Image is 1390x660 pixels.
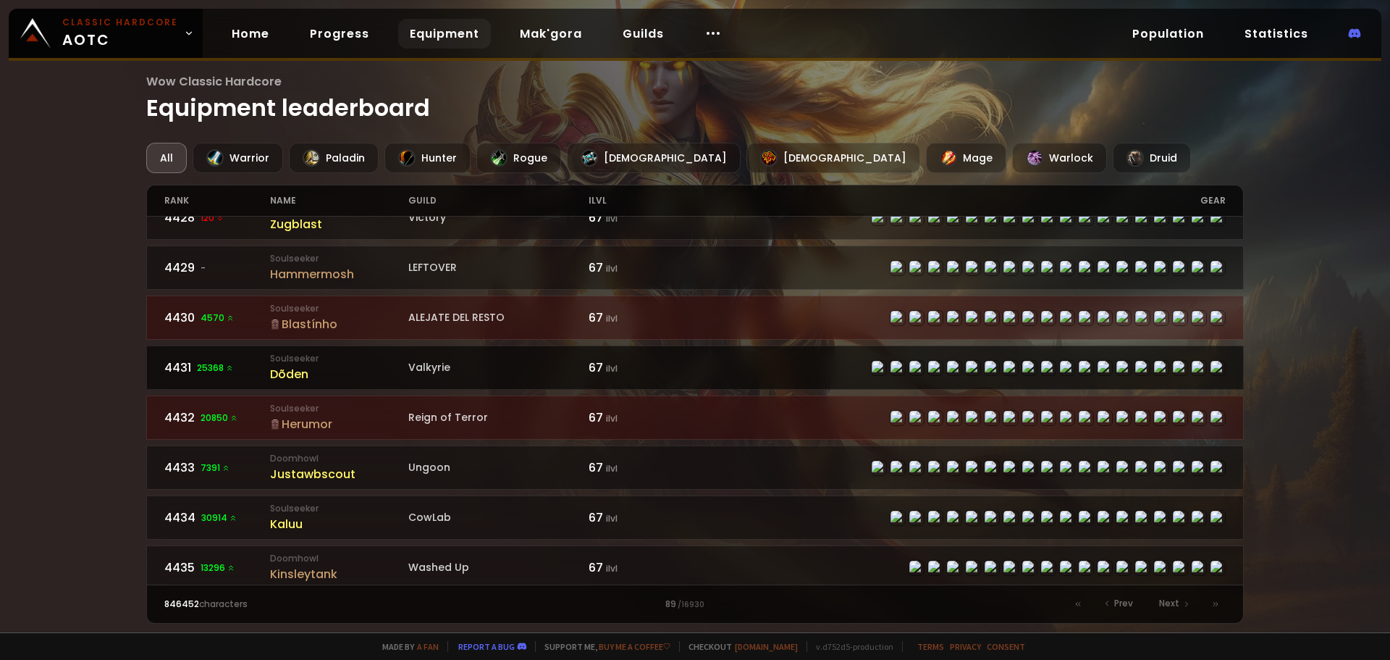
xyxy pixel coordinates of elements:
[408,360,589,375] div: Valkyrie
[408,410,589,425] div: Reign of Terror
[146,72,1244,91] span: Wow Classic Hardcore
[606,312,618,325] small: ilvl
[270,252,408,265] small: Soulseeker
[201,511,237,525] span: 30914
[589,509,695,527] div: 67
[589,259,695,277] div: 67
[164,259,271,277] div: 4429
[408,210,589,225] div: Victory
[270,515,408,533] div: Kaluu
[535,641,670,652] span: Support me,
[270,452,408,465] small: Doomhowl
[606,412,618,425] small: ilvl
[606,562,618,575] small: ilvl
[398,19,491,49] a: Equipment
[589,209,695,227] div: 67
[270,215,408,233] div: Zugblast
[926,143,1006,173] div: Mage
[62,16,178,51] span: AOTC
[9,9,203,58] a: Classic HardcoreAOTC
[270,185,408,216] div: name
[146,143,187,173] div: All
[589,559,695,577] div: 67
[589,359,695,377] div: 67
[146,196,1244,240] a: 4428120 SoulseekerZugblastVictory67 ilvlitem-21360item-18404item-19835item-2587item-16905item-220...
[164,459,271,477] div: 4433
[164,559,271,577] div: 4435
[1012,143,1107,173] div: Warlock
[62,16,178,29] small: Classic Hardcore
[270,315,408,333] div: Blastínho
[408,510,589,525] div: CowLab
[917,641,944,652] a: Terms
[374,641,439,652] span: Made by
[201,312,235,325] span: 4570
[193,143,283,173] div: Warrior
[146,346,1244,390] a: 443125368 SoulseekerDõdenValkyrie67 ilvlitem-22718item-19377item-22008item-2105item-16820item-168...
[695,185,1226,216] div: gear
[384,143,471,173] div: Hunter
[408,310,589,325] div: ALEJATE DEL RESTO
[458,641,515,652] a: Report a bug
[164,309,271,327] div: 4430
[164,185,271,216] div: rank
[1159,597,1179,610] span: Next
[589,409,695,427] div: 67
[270,415,408,433] div: Herumor
[950,641,981,652] a: Privacy
[146,496,1244,540] a: 443430914 SoulseekerKaluuCowLab67 ilvlitem-22005item-15411item-22008item-2105item-22009item-16910...
[201,561,235,575] span: 13296
[987,641,1025,652] a: Consent
[746,143,920,173] div: [DEMOGRAPHIC_DATA]
[146,246,1244,290] a: 4429-SoulseekerHammermoshLEFTOVER67 ilvlitem-12640item-19856item-19878item-11726item-19823item-22...
[270,302,408,315] small: Soulseeker
[298,19,381,49] a: Progress
[289,143,379,173] div: Paladin
[164,359,271,377] div: 4431
[270,402,408,415] small: Soulseeker
[735,641,798,652] a: [DOMAIN_NAME]
[599,641,670,652] a: Buy me a coffee
[146,446,1244,490] a: 44337391 DoomhowlJustawbscoutUngoon67 ilvlitem-16821item-18404item-16823item-4335item-16820item-1...
[679,641,798,652] span: Checkout
[197,362,234,375] span: 25368
[408,460,589,475] div: Ungoon
[1121,19,1216,49] a: Population
[201,262,206,275] span: -
[270,265,408,283] div: Hammermosh
[611,19,675,49] a: Guilds
[606,212,618,225] small: ilvl
[408,185,589,216] div: guild
[270,552,408,565] small: Doomhowl
[408,260,589,275] div: LEFTOVER
[201,212,224,225] span: 120
[508,19,594,49] a: Mak'gora
[201,412,238,425] span: 20850
[164,409,271,427] div: 4432
[270,465,408,483] div: Justawbscout
[429,598,960,611] div: 89
[1233,19,1320,49] a: Statistics
[146,396,1244,440] a: 443220850 SoulseekerHerumorReign of Terror67 ilvlitem-12640item-15411item-15051item-15050item-219...
[270,365,408,383] div: Dõden
[164,598,430,611] div: characters
[408,560,589,575] div: Washed Up
[606,262,618,275] small: ilvl
[806,641,893,652] span: v. d752d5 - production
[146,72,1244,125] h1: Equipment leaderboard
[606,512,618,525] small: ilvl
[164,209,271,227] div: 4428
[606,462,618,475] small: ilvl
[270,565,408,583] div: Kinsleytank
[678,599,704,611] small: / 16930
[146,546,1244,590] a: 443513296 DoomhowlKinsleytankWashed Up67 ilvlitem-21999item-22150item-20689item-21997item-19823it...
[1114,597,1133,610] span: Prev
[589,185,695,216] div: ilvl
[417,641,439,652] a: a fan
[589,309,695,327] div: 67
[201,461,230,475] span: 7391
[270,352,408,365] small: Soulseeker
[270,502,408,515] small: Soulseeker
[164,509,271,527] div: 4434
[589,459,695,477] div: 67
